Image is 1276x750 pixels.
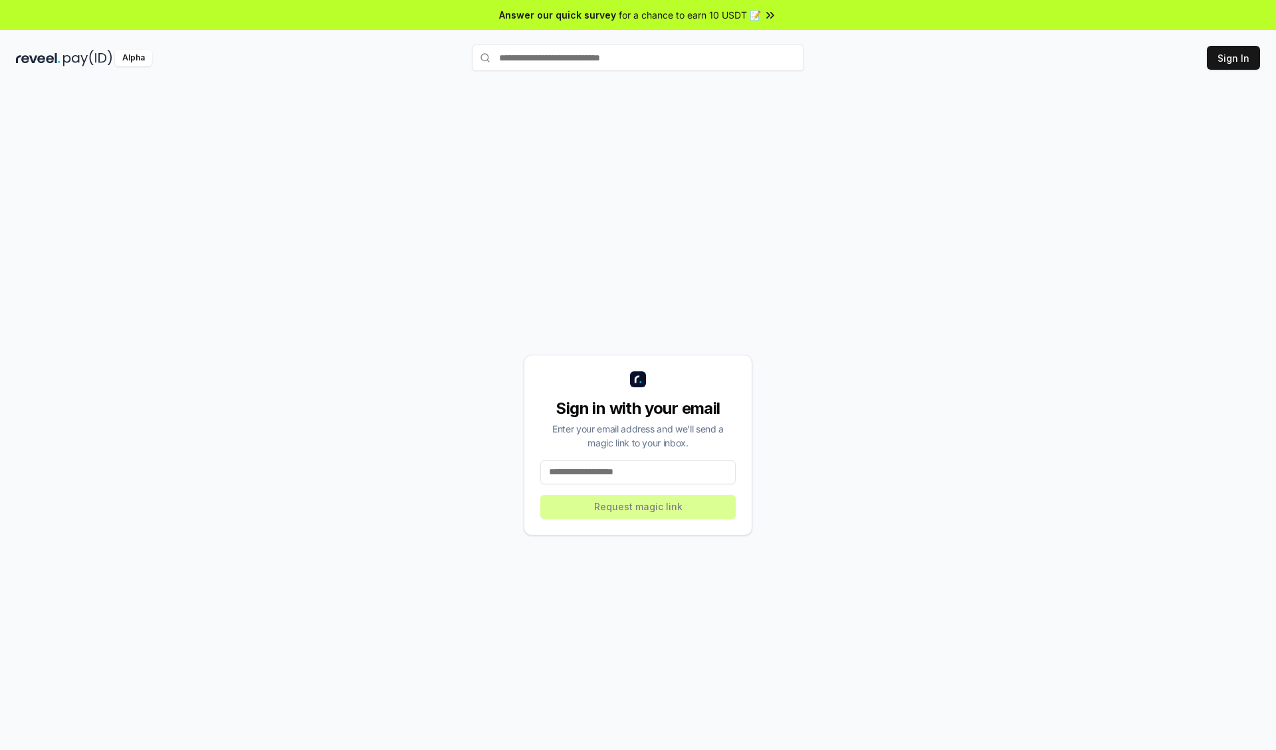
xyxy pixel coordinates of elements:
div: Enter your email address and we’ll send a magic link to your inbox. [540,422,736,450]
img: pay_id [63,50,112,66]
img: reveel_dark [16,50,60,66]
span: for a chance to earn 10 USDT 📝 [619,8,761,22]
div: Sign in with your email [540,398,736,419]
img: logo_small [630,371,646,387]
button: Sign In [1207,46,1260,70]
span: Answer our quick survey [499,8,616,22]
div: Alpha [115,50,152,66]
